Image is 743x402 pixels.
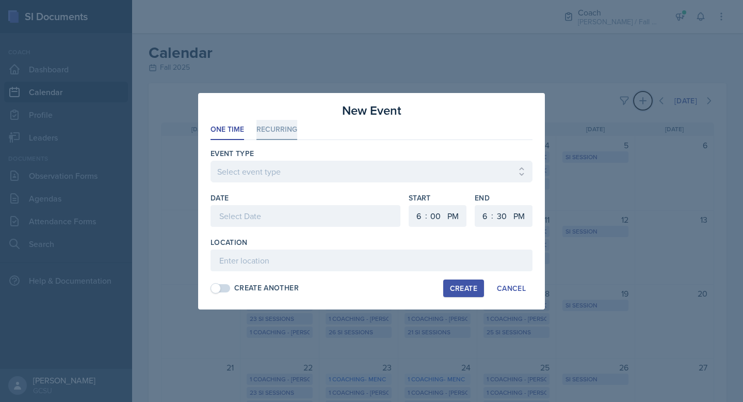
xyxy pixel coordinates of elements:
[409,193,466,203] label: Start
[256,120,297,140] li: Recurring
[211,148,254,159] label: Event Type
[211,120,244,140] li: One Time
[475,193,532,203] label: End
[211,250,532,271] input: Enter location
[425,209,427,222] div: :
[443,280,484,297] button: Create
[490,280,532,297] button: Cancel
[491,209,493,222] div: :
[497,284,526,292] div: Cancel
[211,237,248,248] label: Location
[342,101,401,120] h3: New Event
[211,193,229,203] label: Date
[234,283,299,293] div: Create Another
[450,284,477,292] div: Create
